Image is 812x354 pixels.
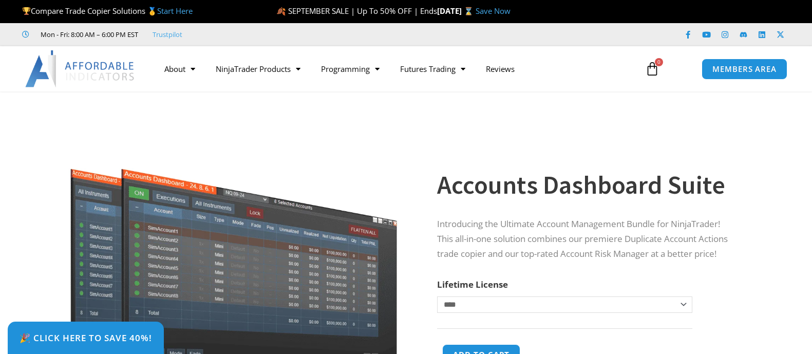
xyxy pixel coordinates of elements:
[154,57,205,81] a: About
[23,7,30,15] img: 🏆
[476,6,511,16] a: Save Now
[437,6,476,16] strong: [DATE] ⌛
[38,28,138,41] span: Mon - Fri: 8:00 AM – 6:00 PM EST
[390,57,476,81] a: Futures Trading
[311,57,390,81] a: Programming
[205,57,311,81] a: NinjaTrader Products
[437,278,508,290] label: Lifetime License
[630,54,675,84] a: 0
[702,59,787,80] a: MEMBERS AREA
[712,65,777,73] span: MEMBERS AREA
[655,58,663,66] span: 0
[437,217,737,262] p: Introducing the Ultimate Account Management Bundle for NinjaTrader! This all-in-one solution comb...
[25,50,136,87] img: LogoAI | Affordable Indicators – NinjaTrader
[154,57,633,81] nav: Menu
[20,333,152,342] span: 🎉 Click Here to save 40%!
[22,6,193,16] span: Compare Trade Copier Solutions 🥇
[8,322,164,354] a: 🎉 Click Here to save 40%!
[437,167,737,203] h1: Accounts Dashboard Suite
[476,57,525,81] a: Reviews
[157,6,193,16] a: Start Here
[276,6,437,16] span: 🍂 SEPTEMBER SALE | Up To 50% OFF | Ends
[153,28,182,41] a: Trustpilot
